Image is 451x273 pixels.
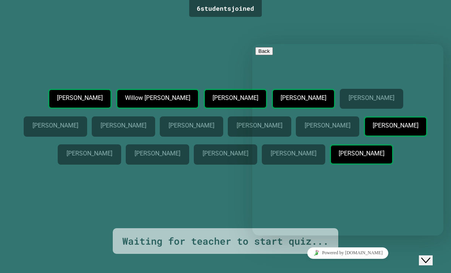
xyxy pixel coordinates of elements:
[135,150,180,157] p: [PERSON_NAME]
[67,150,112,157] p: [PERSON_NAME]
[169,122,214,129] p: [PERSON_NAME]
[125,95,190,101] p: Willow [PERSON_NAME]
[101,122,146,129] p: [PERSON_NAME]
[419,242,443,265] iframe: chat widget
[57,95,102,101] p: [PERSON_NAME]
[122,234,329,248] div: Waiting for teacher to start quiz...
[237,122,282,129] p: [PERSON_NAME]
[252,44,443,235] iframe: chat widget
[213,95,258,101] p: [PERSON_NAME]
[203,150,248,157] p: [PERSON_NAME]
[32,122,78,129] p: [PERSON_NAME]
[252,244,443,262] iframe: chat widget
